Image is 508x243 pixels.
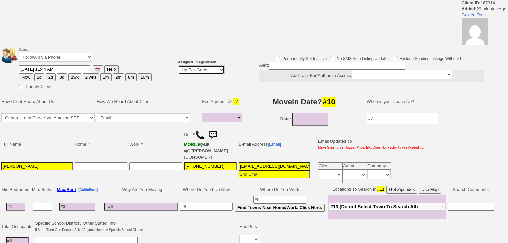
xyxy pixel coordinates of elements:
input: Permanently Set Inactive [276,57,280,61]
b: Assigned To Agent/Staff: [178,60,217,64]
label: Exclude Sending Listings Without Pics [393,54,467,62]
button: Now [19,73,33,81]
button: Use Map [419,186,441,194]
td: Email Updates To [313,127,425,161]
a: [Email] [268,142,281,147]
span: Rent [66,187,76,192]
b: Date: [280,116,291,121]
td: Why Are You Moving [103,185,179,195]
td: Client [318,163,343,170]
span: Bedrooms [10,187,29,192]
b: T-Mobile USA, Inc. [184,142,210,153]
td: How We Heard About Client [96,92,198,112]
input: Exclude Sending Listings Without Pics [393,57,397,61]
span: #11 [377,186,385,192]
input: #8 [180,203,233,211]
label: Priority Client [19,82,51,90]
span: #10 [322,97,336,107]
font: Log [487,11,497,16]
b: [DATE] [0,0,25,10]
button: 2 wks [83,73,99,81]
center: Add Task For/Authorize Access: [259,70,484,82]
input: #7 [367,113,438,124]
button: 2d [46,73,56,81]
img: cdb737b561ad6581b237ccab3ce6da18 [462,18,488,45]
font: Make Sure To Set Towns, Price, Etc. Does Not Factor In Fee Agreed To. [318,146,424,149]
button: 2m [113,73,124,81]
b: [Guidelines] [78,188,98,192]
td: Agent [343,163,367,170]
button: 1m [100,73,112,81]
td: Total Occupants [0,219,34,234]
a: Guided Tour [462,12,485,17]
input: #3 [59,203,95,211]
img: people.png [2,48,22,63]
a: Hide Logs [438,0,458,5]
img: [calendar icon] [95,67,100,72]
div: Alert: [259,62,484,82]
td: Search Comments [446,185,495,195]
td: Specific School District / Other Stated Info [34,219,144,234]
td: Min. Baths [31,185,53,195]
font: 29 minutes Ago [0,6,25,10]
input: No SMS Auto Listing Updates [330,57,334,61]
input: Priority Client [19,85,23,89]
button: Get Zipcodes [386,186,417,194]
td: When is your Lease Up? [360,92,495,112]
button: 8m [125,73,137,81]
button: 10m [138,73,152,81]
td: Work # [128,127,183,161]
a: Disable Client Notes [459,0,498,5]
button: 1wk [68,73,81,81]
b: Max. [57,187,76,192]
nobr: Locations To Search In [333,187,441,192]
a: [Reply] [27,59,43,64]
font: If More Then One Person, Ask If Anyone Needs A Specific School District [35,228,143,232]
a: [Guidelines] [78,187,98,192]
label: No SMS Auto Listing Updates [330,54,389,62]
u: Loremip do sitametcon adipiscinge seddo Eius Te, Incididun, UT, 68737 - l {etdo-magnaaliqu: enim}... [27,11,481,58]
b: Added: [462,6,477,11]
td: Min. [0,185,31,195]
label: Permanently Set Inactive [276,54,327,62]
img: call.png [195,130,205,140]
td: Fee Agreed To? [201,92,245,112]
b: [PERSON_NAME] [192,148,228,153]
b: Client ID: [462,0,481,5]
td: Where Do You Live Now [179,185,234,195]
input: #9 [253,196,306,204]
input: #6 [104,203,178,211]
font: Status: [19,48,92,60]
button: 3d [57,73,67,81]
td: Company [367,163,391,170]
button: #13 (Do not Select Town To Search All) [329,203,445,211]
td: Where Do You Work [234,185,326,195]
span: #13 (Do not Select Town To Search All) [330,204,418,209]
button: Help [104,65,119,73]
td: Has Pets [238,219,260,234]
td: How Client Heard About Us [0,92,96,112]
td: Cell # Of (CONSUMER) [183,127,238,161]
button: 1d [34,73,44,81]
button: Find Towns Near Home/Work. Click Here. [235,204,325,212]
font: MOBILE [184,142,201,147]
h3: Movein Date? [250,96,359,108]
img: sms.png [206,128,220,142]
input: #1 [6,203,25,211]
td: E-mail Address [238,127,311,161]
td: Full Name [0,127,74,161]
input: 2nd Email [239,170,310,178]
span: #7 [233,98,239,105]
td: Home # [74,127,128,161]
input: 1st Email - Question #0 [239,162,310,170]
